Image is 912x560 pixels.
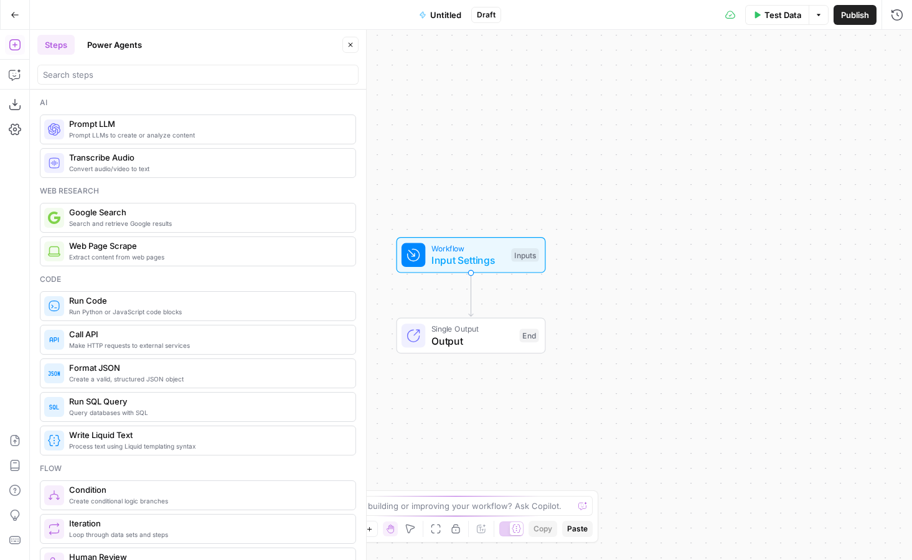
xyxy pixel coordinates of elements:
div: WorkflowInput SettingsInputs [355,237,587,273]
span: Draft [477,9,496,21]
span: Iteration [69,517,346,530]
span: Extract content from web pages [69,252,346,262]
span: Copy [534,523,552,534]
span: Format JSON [69,362,346,374]
div: End [520,329,539,343]
span: Create a valid, structured JSON object [69,374,346,384]
span: Make HTTP requests to external services [69,340,346,350]
button: Steps [37,35,75,55]
span: Google Search [69,206,346,218]
button: Untitled [411,5,469,25]
span: Call API [69,328,346,340]
div: Flow [40,463,356,474]
g: Edge from start to end [469,273,473,317]
button: Test Data [745,5,809,25]
div: Single OutputOutputEnd [355,318,587,354]
div: Code [40,274,356,285]
span: Publish [841,9,869,21]
span: Run SQL Query [69,395,346,408]
span: Query databases with SQL [69,408,346,418]
span: Workflow [431,242,505,254]
span: Web Page Scrape [69,240,346,252]
span: Loop through data sets and steps [69,530,346,539]
span: Prompt LLMs to create or analyze content [69,130,346,140]
span: Create conditional logic branches [69,496,346,506]
span: Process text using Liquid templating syntax [69,441,346,451]
span: Condition [69,483,346,496]
input: Search steps [43,68,353,81]
div: Inputs [511,248,538,262]
span: Run Python or JavaScript code blocks [69,307,346,317]
span: Write Liquid Text [69,429,346,441]
span: Paste [567,523,588,534]
button: Copy [529,521,557,537]
span: Search and retrieve Google results [69,218,346,228]
span: Convert audio/video to text [69,164,346,174]
span: Transcribe Audio [69,151,346,164]
span: Untitled [430,9,461,21]
span: Output [431,334,514,348]
button: Publish [834,5,877,25]
div: Ai [40,97,356,108]
span: Input Settings [431,253,505,268]
span: Test Data [764,9,801,21]
span: Run Code [69,294,346,307]
span: Prompt LLM [69,118,346,130]
span: Single Output [431,323,514,335]
div: Web research [40,185,356,197]
button: Paste [562,521,593,537]
button: Power Agents [80,35,149,55]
